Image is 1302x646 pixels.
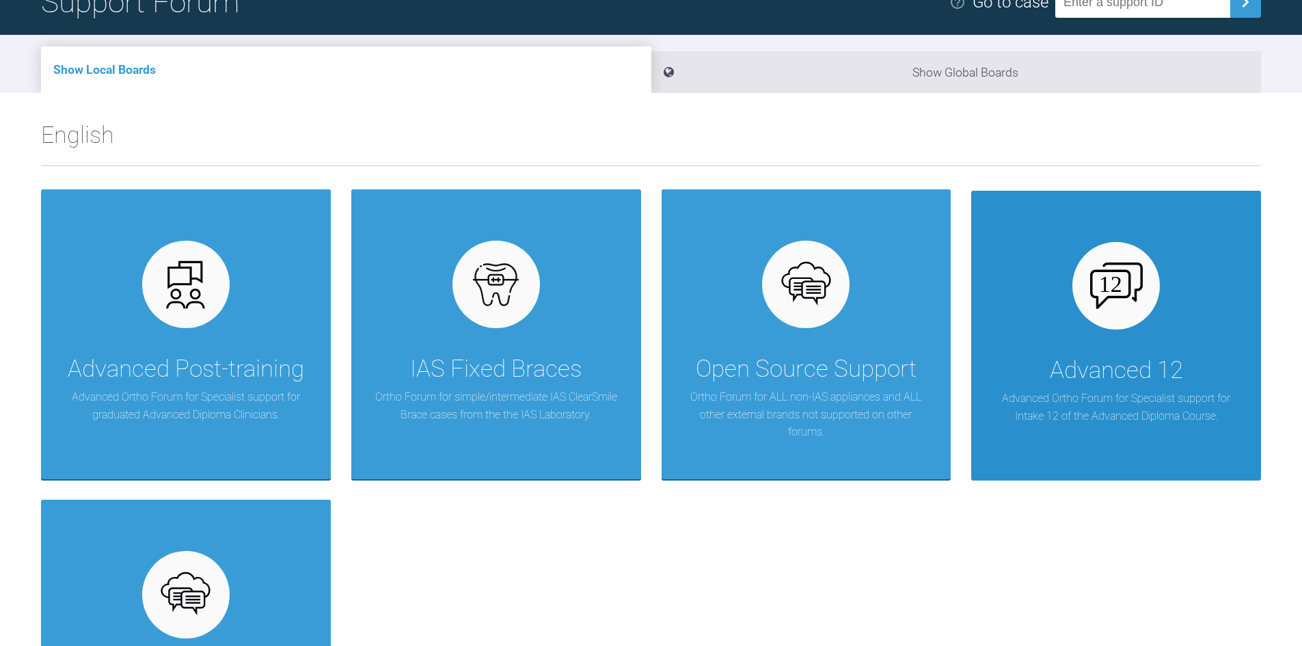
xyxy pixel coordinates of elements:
[470,258,522,311] img: fixed.9f4e6236.svg
[68,350,304,388] div: Advanced Post-training
[372,388,621,423] p: Ortho Forum for simple/intermediate IAS ClearSmile Brace cases from the the IAS Laboratory.
[62,388,310,423] p: Advanced Ortho Forum for Specialist support for graduated Advanced Diploma Clinicians.
[651,51,1262,93] li: Show Global Boards
[1090,263,1143,309] img: advanced-12.503f70cd.svg
[662,189,951,479] a: Open Source SupportOrtho Forum for ALL non-IAS appliances and ALL other external brands not suppo...
[159,258,212,311] img: advanced.73cea251.svg
[1050,351,1183,390] div: Advanced 12
[41,116,1261,165] h2: English
[351,189,641,479] a: IAS Fixed BracesOrtho Forum for simple/intermediate IAS ClearSmile Brace cases from the the IAS L...
[159,569,212,621] img: opensource.6e495855.svg
[41,189,331,479] a: Advanced Post-trainingAdvanced Ortho Forum for Specialist support for graduated Advanced Diploma ...
[682,388,931,441] p: Ortho Forum for ALL non-IAS appliances and ALL other external brands not supported on other forums.
[992,390,1240,425] p: Advanced Ortho Forum for Specialist support for Intake 12 of the Advanced Diploma Course.
[696,350,917,388] div: Open Source Support
[780,258,832,311] img: opensource.6e495855.svg
[410,350,582,388] div: IAS Fixed Braces
[41,46,651,93] li: Show Local Boards
[971,189,1261,479] a: Advanced 12Advanced Ortho Forum for Specialist support for Intake 12 of the Advanced Diploma Course.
